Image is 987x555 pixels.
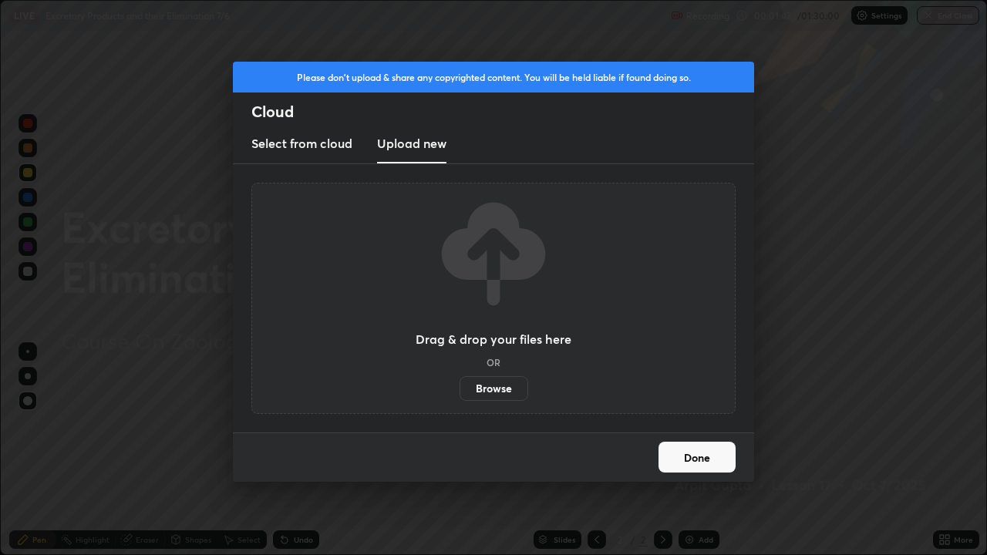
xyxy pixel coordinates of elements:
[487,358,500,367] h5: OR
[251,102,754,122] h2: Cloud
[233,62,754,92] div: Please don't upload & share any copyrighted content. You will be held liable if found doing so.
[416,333,571,345] h3: Drag & drop your files here
[659,442,736,473] button: Done
[251,134,352,153] h3: Select from cloud
[377,134,446,153] h3: Upload new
